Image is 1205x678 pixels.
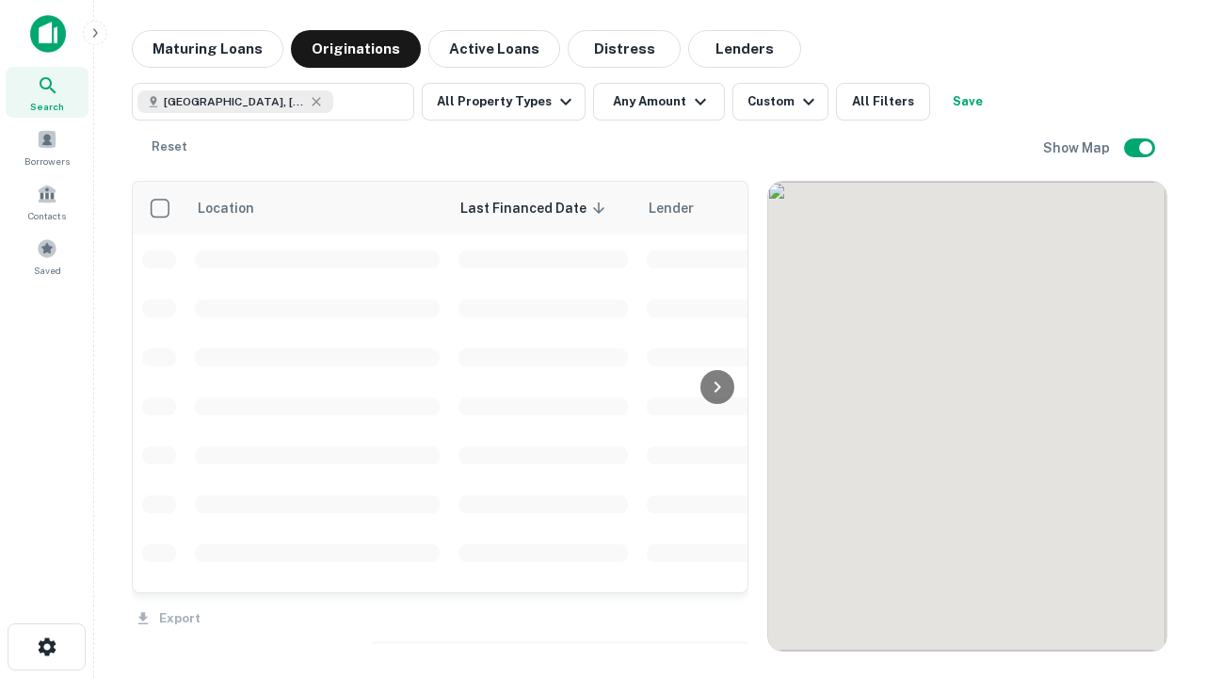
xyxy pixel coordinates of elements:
a: Contacts [6,176,88,227]
span: Borrowers [24,153,70,169]
span: Search [30,99,64,114]
img: capitalize-icon.png [30,15,66,53]
div: 0 0 [768,182,1166,651]
a: Saved [6,231,88,282]
button: Custom [732,83,828,121]
button: Maturing Loans [132,30,283,68]
th: Last Financed Date [449,182,637,234]
div: Custom [747,90,820,113]
button: Any Amount [593,83,725,121]
button: Active Loans [428,30,560,68]
button: Save your search to get updates of matches that match your search criteria. [938,83,998,121]
button: Originations [291,30,421,68]
iframe: Chat Widget [1111,467,1205,557]
button: All Property Types [422,83,586,121]
span: Lender [649,197,694,219]
button: Lenders [688,30,801,68]
span: Last Financed Date [460,197,611,219]
button: Reset [139,128,200,166]
span: Contacts [28,208,66,223]
th: Location [185,182,449,234]
button: Distress [568,30,681,68]
a: Search [6,67,88,118]
a: Borrowers [6,121,88,172]
span: [GEOGRAPHIC_DATA], [GEOGRAPHIC_DATA] [164,93,305,110]
button: All Filters [836,83,930,121]
h6: Show Map [1043,137,1113,158]
span: Saved [34,263,61,278]
span: Location [197,197,279,219]
th: Lender [637,182,939,234]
